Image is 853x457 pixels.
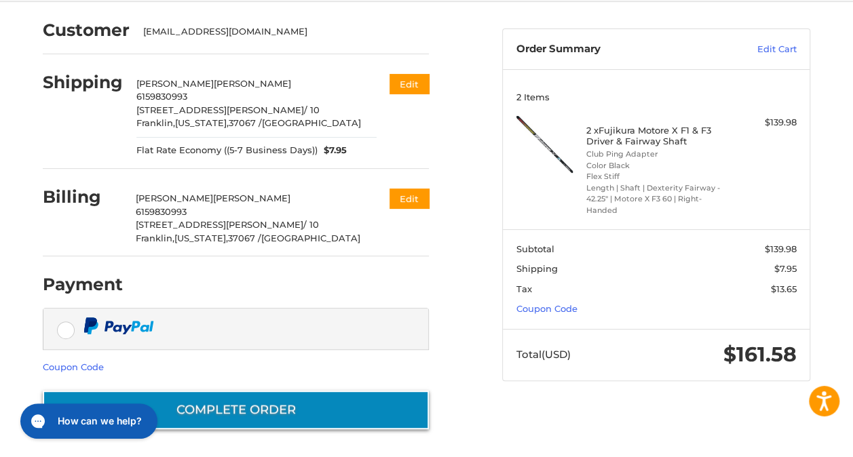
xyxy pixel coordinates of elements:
[304,104,320,115] span: / 10
[136,233,174,243] span: Franklin,
[262,117,361,128] span: [GEOGRAPHIC_DATA]
[143,25,416,39] div: [EMAIL_ADDRESS][DOMAIN_NAME]
[136,104,304,115] span: [STREET_ADDRESS][PERSON_NAME]
[707,43,797,56] a: Edit Cart
[136,117,175,128] span: Franklin,
[83,317,154,334] img: PayPal icon
[516,43,707,56] h3: Order Summary
[136,206,187,217] span: 6159830993
[136,193,213,203] span: [PERSON_NAME]
[43,72,123,93] h2: Shipping
[516,92,797,102] h3: 2 Items
[213,193,290,203] span: [PERSON_NAME]
[723,342,797,367] span: $161.58
[43,20,130,41] h2: Customer
[586,125,723,147] h4: 2 x Fujikura Motore X F1 & F3 Driver & Fairway Shaft
[136,78,214,89] span: [PERSON_NAME]
[43,186,122,207] h2: Billing
[516,263,558,274] span: Shipping
[175,117,229,128] span: [US_STATE],
[765,243,797,254] span: $139.98
[43,361,104,372] a: Coupon Code
[516,283,532,294] span: Tax
[318,144,347,157] span: $7.95
[174,233,228,243] span: [US_STATE],
[586,182,723,216] li: Length | Shaft | Dexterity Fairway - 42.25" | Motore X F3 60 | Right-Handed
[771,283,797,294] span: $13.65
[516,348,571,361] span: Total (USD)
[136,91,187,102] span: 6159830993
[136,144,318,157] span: Flat Rate Economy ((5-7 Business Days))
[774,263,797,274] span: $7.95
[14,399,162,443] iframe: Gorgias live chat messenger
[136,219,303,230] span: [STREET_ADDRESS][PERSON_NAME]
[303,219,319,230] span: / 10
[586,171,723,182] li: Flex Stiff
[726,116,796,130] div: $139.98
[516,303,577,314] a: Coupon Code
[390,188,429,208] button: Edit
[261,233,360,243] span: [GEOGRAPHIC_DATA]
[390,74,429,94] button: Edit
[43,391,429,429] button: Complete order
[586,148,723,160] li: Club Ping Adapter
[516,243,554,254] span: Subtotal
[228,233,261,243] span: 37067 /
[214,78,291,89] span: [PERSON_NAME]
[43,274,123,295] h2: Payment
[586,160,723,172] li: Color Black
[229,117,262,128] span: 37067 /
